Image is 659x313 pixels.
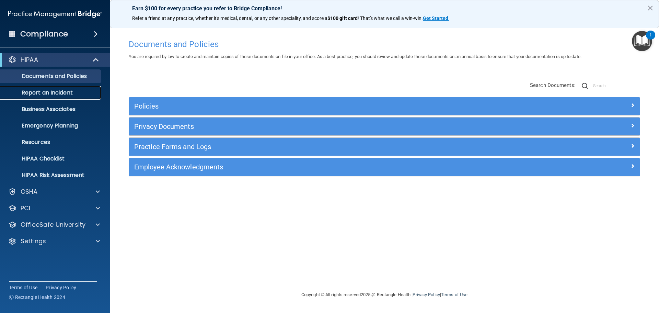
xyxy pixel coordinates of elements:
[132,5,637,12] p: Earn $100 for every practice you refer to Bridge Compliance!
[21,221,85,229] p: OfficeSafe University
[647,2,654,13] button: Close
[632,31,652,51] button: Open Resource Center, 1 new notification
[4,89,98,96] p: Report an Incident
[4,122,98,129] p: Emergency Planning
[358,15,423,21] span: ! That's what we call a win-win.
[129,54,581,59] span: You are required by law to create and maintain copies of these documents on file in your office. ...
[134,101,635,112] a: Policies
[4,106,98,113] p: Business Associates
[4,172,98,179] p: HIPAA Risk Assessment
[423,15,448,21] strong: Get Started
[8,188,100,196] a: OSHA
[8,7,102,21] img: PMB logo
[441,292,467,297] a: Terms of Use
[649,35,652,44] div: 1
[134,143,507,150] h5: Practice Forms and Logs
[413,292,440,297] a: Privacy Policy
[259,284,510,306] div: Copyright © All rights reserved 2025 @ Rectangle Health | |
[582,83,588,89] img: ic-search.3b580494.png
[8,56,100,64] a: HIPAA
[9,294,65,301] span: Ⓒ Rectangle Health 2024
[4,139,98,146] p: Resources
[4,155,98,162] p: HIPAA Checklist
[9,284,37,291] a: Terms of Use
[134,102,507,110] h5: Policies
[8,204,100,212] a: PCI
[134,121,635,132] a: Privacy Documents
[134,161,635,172] a: Employee Acknowledgments
[134,123,507,130] h5: Privacy Documents
[20,29,68,39] h4: Compliance
[21,188,38,196] p: OSHA
[8,237,100,245] a: Settings
[132,15,327,21] span: Refer a friend at any practice, whether it's medical, dental, or any other speciality, and score a
[4,73,98,80] p: Documents and Policies
[46,284,77,291] a: Privacy Policy
[129,40,640,49] h4: Documents and Policies
[134,163,507,171] h5: Employee Acknowledgments
[327,15,358,21] strong: $100 gift card
[423,15,449,21] a: Get Started
[8,221,100,229] a: OfficeSafe University
[530,82,576,88] span: Search Documents:
[593,81,640,91] input: Search
[21,56,38,64] p: HIPAA
[134,141,635,152] a: Practice Forms and Logs
[21,237,46,245] p: Settings
[21,204,30,212] p: PCI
